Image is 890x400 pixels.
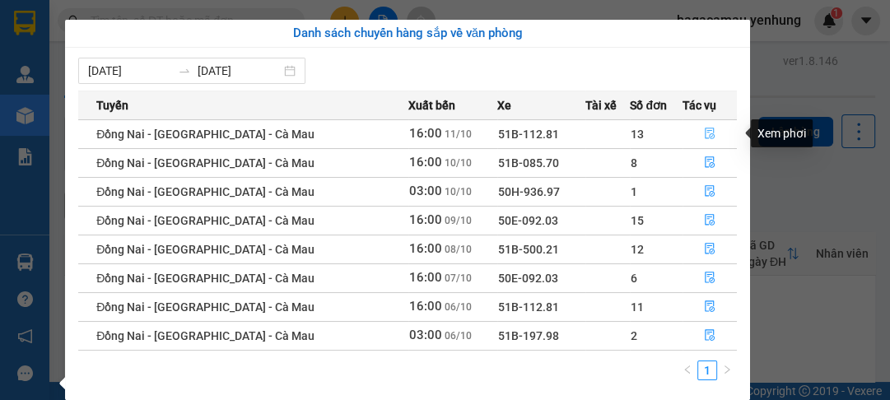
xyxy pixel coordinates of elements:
[445,157,472,169] span: 10/10
[717,360,737,380] button: right
[683,207,737,234] button: file-done
[96,300,315,314] span: Đồng Nai - [GEOGRAPHIC_DATA] - Cà Mau
[96,96,128,114] span: Tuyến
[96,243,315,256] span: Đồng Nai - [GEOGRAPHIC_DATA] - Cà Mau
[409,270,442,285] span: 16:00
[678,360,697,380] button: left
[96,214,315,227] span: Đồng Nai - [GEOGRAPHIC_DATA] - Cà Mau
[722,365,732,374] span: right
[697,360,717,380] li: 1
[96,272,315,285] span: Đồng Nai - [GEOGRAPHIC_DATA] - Cà Mau
[631,272,637,285] span: 6
[704,329,715,342] span: file-done
[409,184,442,198] span: 03:00
[498,329,559,342] span: 51B-197.98
[409,299,442,314] span: 16:00
[683,121,737,147] button: file-done
[683,236,737,263] button: file-done
[497,96,511,114] span: Xe
[409,241,442,256] span: 16:00
[683,265,737,291] button: file-done
[683,294,737,320] button: file-done
[498,300,559,314] span: 51B-112.81
[409,328,442,342] span: 03:00
[498,214,558,227] span: 50E-092.03
[683,150,737,176] button: file-done
[631,128,644,141] span: 13
[198,62,281,80] input: Đến ngày
[445,330,472,342] span: 06/10
[704,156,715,170] span: file-done
[96,185,315,198] span: Đồng Nai - [GEOGRAPHIC_DATA] - Cà Mau
[96,128,315,141] span: Đồng Nai - [GEOGRAPHIC_DATA] - Cà Mau
[96,156,315,170] span: Đồng Nai - [GEOGRAPHIC_DATA] - Cà Mau
[445,272,472,284] span: 07/10
[445,215,472,226] span: 09/10
[704,243,715,256] span: file-done
[445,244,472,255] span: 08/10
[409,126,442,141] span: 16:00
[751,119,813,147] div: Xem phơi
[498,243,559,256] span: 51B-500.21
[683,179,737,205] button: file-done
[498,272,558,285] span: 50E-092.03
[631,185,637,198] span: 1
[704,272,715,285] span: file-done
[717,360,737,380] li: Next Page
[445,186,472,198] span: 10/10
[88,62,171,80] input: Từ ngày
[445,301,472,313] span: 06/10
[631,214,644,227] span: 15
[704,185,715,198] span: file-done
[409,212,442,227] span: 16:00
[631,243,644,256] span: 12
[630,96,667,114] span: Số đơn
[408,96,455,114] span: Xuất bến
[683,96,716,114] span: Tác vụ
[704,300,715,314] span: file-done
[498,156,559,170] span: 51B-085.70
[445,128,472,140] span: 11/10
[631,329,637,342] span: 2
[178,64,191,77] span: swap-right
[631,300,644,314] span: 11
[683,365,692,374] span: left
[78,24,737,44] div: Danh sách chuyến hàng sắp về văn phòng
[704,214,715,227] span: file-done
[498,185,560,198] span: 50H-936.97
[409,155,442,170] span: 16:00
[631,156,637,170] span: 8
[585,96,617,114] span: Tài xế
[178,64,191,77] span: to
[704,128,715,141] span: file-done
[698,361,716,379] a: 1
[678,360,697,380] li: Previous Page
[683,323,737,349] button: file-done
[498,128,559,141] span: 51B-112.81
[96,329,315,342] span: Đồng Nai - [GEOGRAPHIC_DATA] - Cà Mau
